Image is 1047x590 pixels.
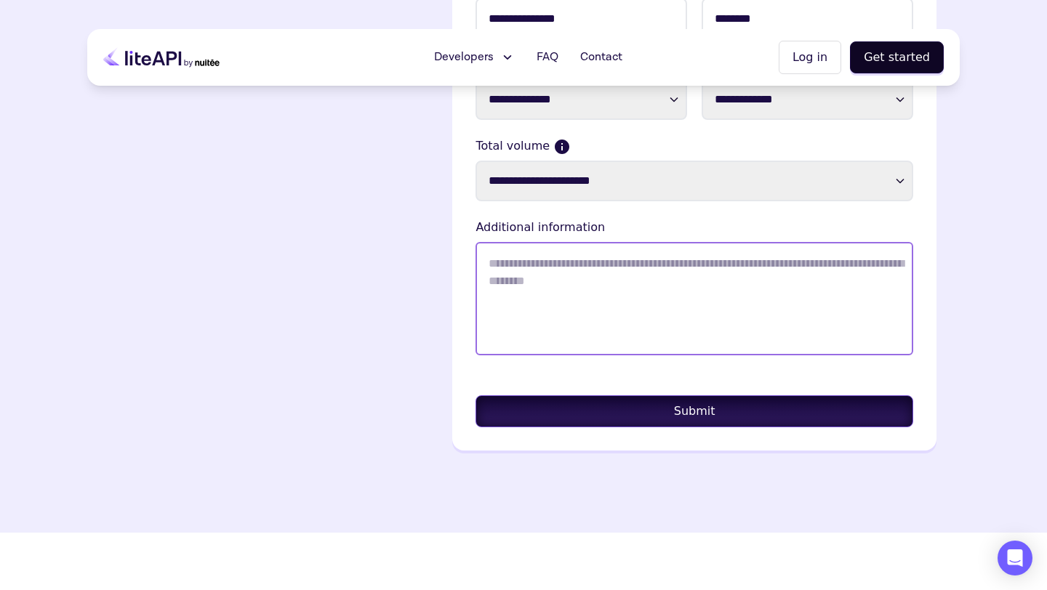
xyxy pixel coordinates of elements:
span: FAQ [537,49,558,66]
a: FAQ [528,43,567,72]
button: Get started [850,41,944,73]
button: Log in [779,41,841,74]
div: Open Intercom Messenger [998,541,1032,575]
label: Total volume [476,137,913,155]
button: Submit [476,395,913,427]
a: Contact [571,43,631,72]
button: Developers [425,43,523,72]
span: Contact [580,49,622,66]
span: Developers [434,49,494,66]
lable: Additional information [476,219,913,236]
button: Current monthly volume your business makes in USD [555,140,569,153]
